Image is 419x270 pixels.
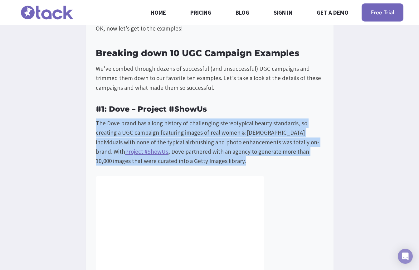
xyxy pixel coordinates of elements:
a: Project #ShowUs [125,148,168,155]
a: Get a demo [313,4,352,21]
h3: #1: Dove – Project #ShowUs [96,104,324,115]
a: Home [147,4,170,21]
p: We’ve combed through dozens of successful (and unsuccessful) UGC campaigns and trimmed them down ... [96,64,324,92]
p: The Dove brand has a long history of challenging stereotypical beauty standards, so creating a UG... [96,118,324,166]
a: Pricing [187,4,215,21]
a: Sign in [270,4,296,21]
p: OK, now let’s get to the examples! [96,24,324,33]
nav: Primary [147,4,352,21]
a: Blog [232,4,253,21]
h2: Breaking down 10 UGC Campaign Examples [96,46,324,60]
a: Free Trial [362,3,403,22]
img: tack [16,2,78,23]
div: Open Intercom Messenger [398,249,413,264]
